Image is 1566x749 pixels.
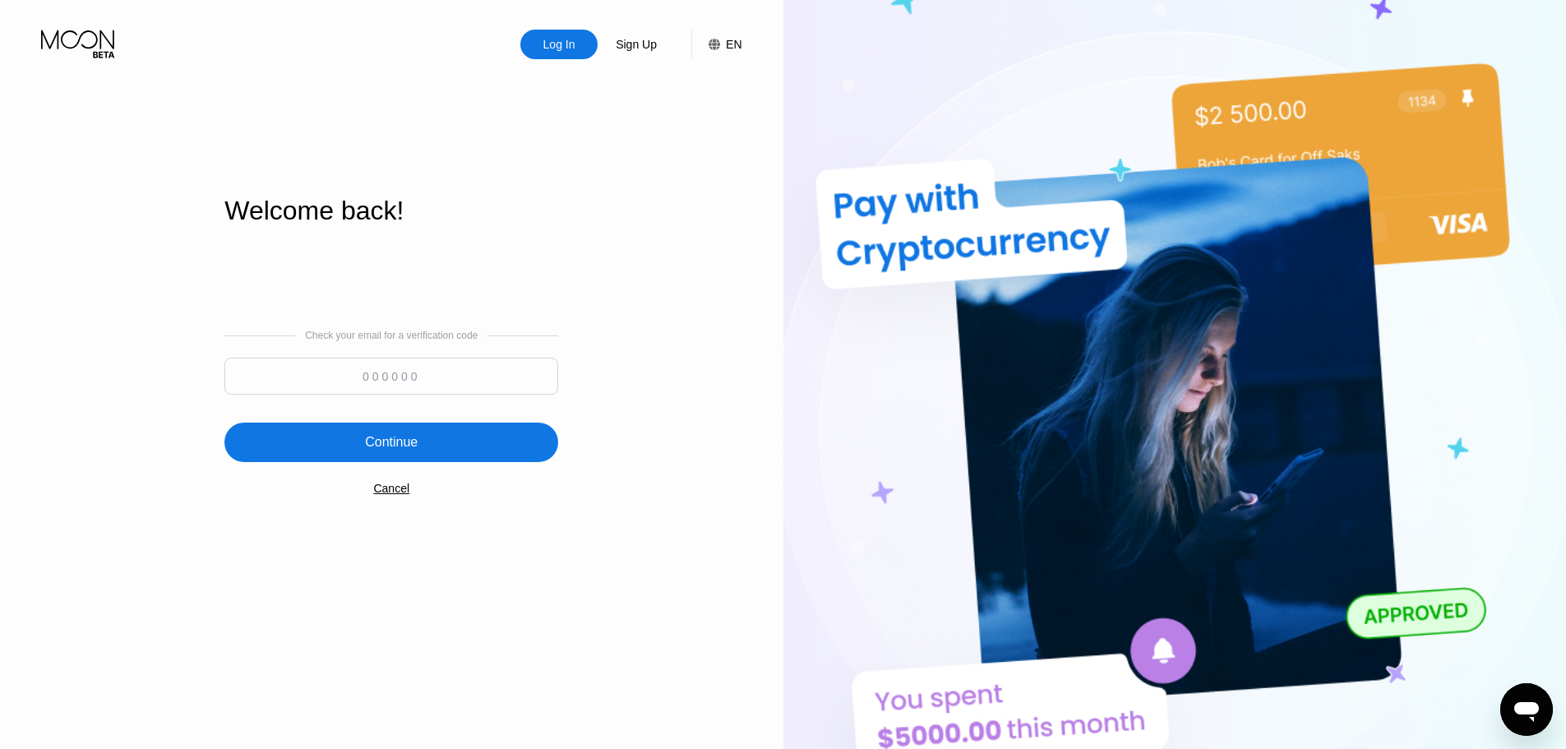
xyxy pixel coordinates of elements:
[520,30,598,59] div: Log In
[305,330,478,341] div: Check your email for a verification code
[224,358,558,395] input: 000000
[691,30,741,59] div: EN
[224,423,558,462] div: Continue
[373,482,409,495] div: Cancel
[542,36,577,53] div: Log In
[365,434,418,451] div: Continue
[726,38,741,51] div: EN
[1500,683,1553,736] iframe: Button to launch messaging window
[224,196,558,226] div: Welcome back!
[614,36,658,53] div: Sign Up
[598,30,675,59] div: Sign Up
